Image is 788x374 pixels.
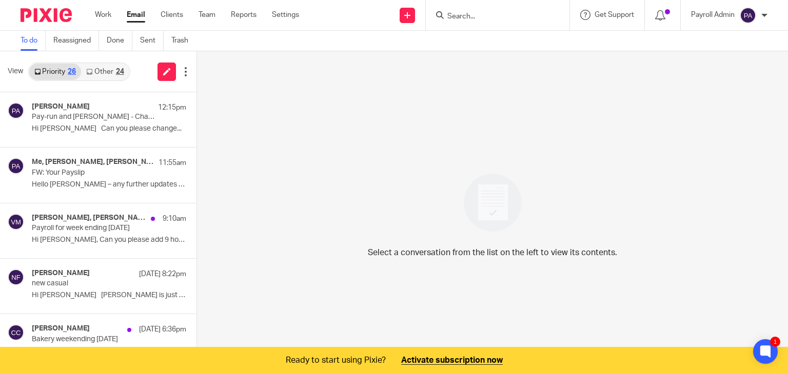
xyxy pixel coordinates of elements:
p: Hi [PERSON_NAME] Can you please change... [32,124,186,133]
a: Reports [231,10,257,20]
p: Hi [PERSON_NAME] [PERSON_NAME] is just doing casual... [32,291,186,300]
p: 9:10am [163,214,186,224]
a: Done [107,31,132,51]
img: Pixie [21,8,72,22]
span: Get Support [595,11,634,18]
div: 1 [770,337,780,347]
h4: [PERSON_NAME] [32,324,90,333]
p: 12:15pm [158,102,186,113]
img: svg%3E [8,214,24,230]
p: Bakery weekending [DATE] [32,335,155,344]
img: svg%3E [8,269,24,285]
a: Sent [140,31,164,51]
input: Search [446,12,539,22]
a: Email [127,10,145,20]
img: svg%3E [8,158,24,174]
p: 11:55am [159,158,186,168]
p: Hello [PERSON_NAME] – any further updates on this one... [32,180,186,189]
a: Settings [272,10,299,20]
div: 24 [116,68,124,75]
a: Trash [171,31,196,51]
a: Team [199,10,215,20]
p: Payroll for week ending [DATE] [32,224,155,233]
p: Pay-run and [PERSON_NAME] - Change of Hours eff [DATE] [32,113,155,121]
h4: Me, [PERSON_NAME], [PERSON_NAME] (PayHero Support), [PERSON_NAME] (PayHero Support), PayHero Support [32,158,153,167]
h4: [PERSON_NAME] [32,269,90,278]
img: svg%3E [8,102,24,119]
p: FW: Your Payslip [32,169,155,177]
p: Payroll Admin [691,10,735,20]
img: svg%3E [740,7,756,24]
a: Work [95,10,111,20]
p: Hi [PERSON_NAME], Can you please add 9 hours to... [32,236,186,244]
a: Reassigned [53,31,99,51]
h4: [PERSON_NAME], [PERSON_NAME] [32,214,146,222]
img: image [457,167,528,238]
h4: [PERSON_NAME] [32,102,90,111]
a: Other24 [81,64,129,80]
p: [DATE] 6:36pm [139,324,186,335]
div: 26 [68,68,76,75]
p: Select a conversation from the list on the left to view its contents. [368,246,617,259]
a: To do [21,31,46,51]
a: Priority26 [29,64,81,80]
p: [DATE] 8:22pm [139,269,186,279]
span: View [8,66,23,77]
p: new casual [32,279,155,288]
img: svg%3E [8,324,24,341]
a: Clients [161,10,183,20]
